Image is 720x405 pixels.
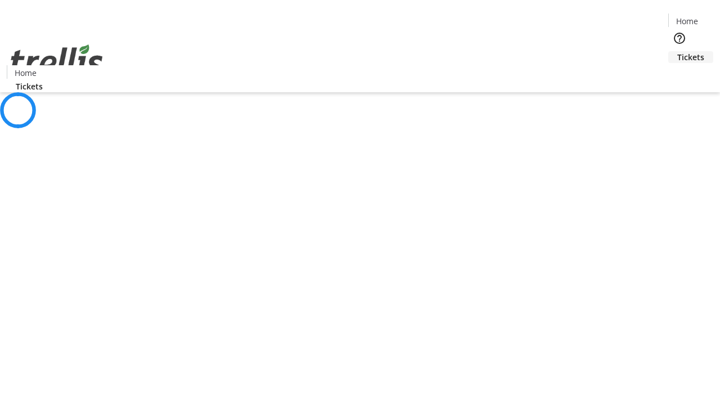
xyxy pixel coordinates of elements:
span: Home [676,15,698,27]
img: Orient E2E Organization 9WygBC0EK7's Logo [7,32,107,88]
span: Home [15,67,37,79]
span: Tickets [16,80,43,92]
a: Tickets [7,80,52,92]
span: Tickets [677,51,704,63]
a: Home [669,15,705,27]
a: Tickets [668,51,713,63]
a: Home [7,67,43,79]
button: Cart [668,63,691,85]
button: Help [668,27,691,49]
